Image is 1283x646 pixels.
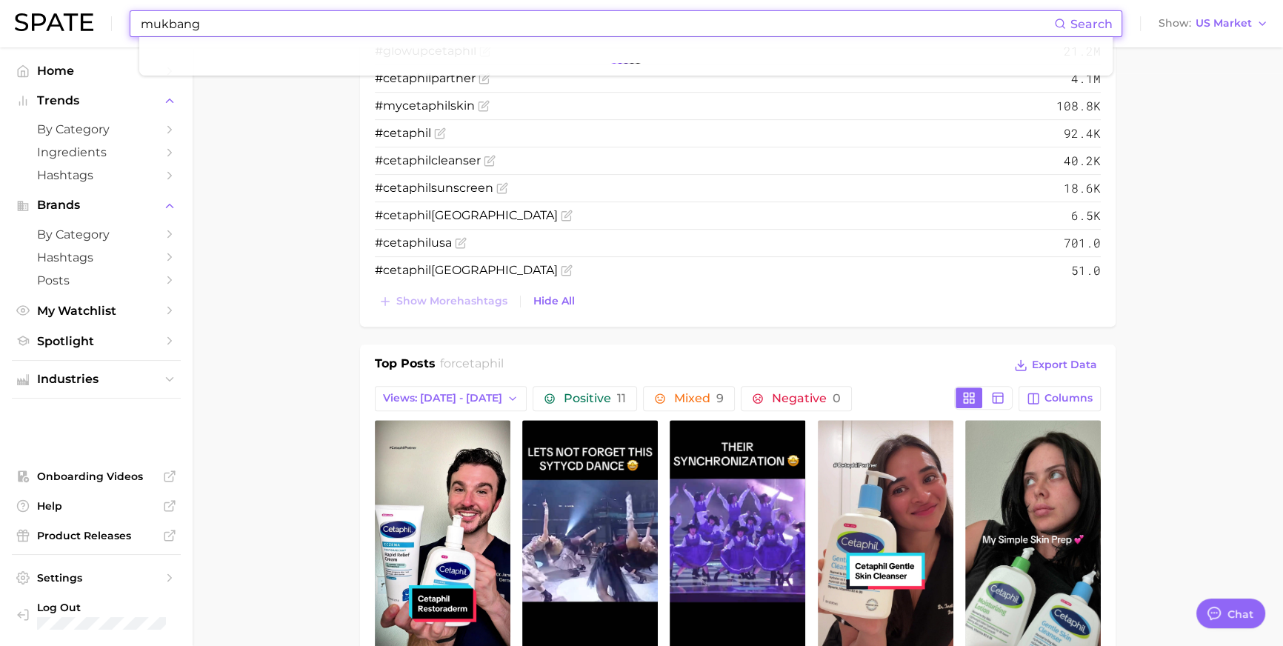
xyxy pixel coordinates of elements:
input: Search here for a brand, industry, or ingredient [139,11,1054,36]
span: Views: [DATE] - [DATE] [383,392,502,404]
span: 11 [617,391,626,405]
span: 92.4k [1064,124,1101,142]
span: # partner [375,71,476,85]
button: Flag as miscategorized or irrelevant [479,73,490,84]
span: Industries [37,373,156,386]
a: Hashtags [12,246,181,269]
span: 4.1m [1071,70,1101,87]
span: Onboarding Videos [37,470,156,483]
span: 40.2k [1064,152,1101,170]
a: Home [12,59,181,82]
span: by Category [37,227,156,242]
a: Spotlight [12,330,181,353]
span: cetaphil [383,71,431,85]
a: Posts [12,269,181,292]
span: Hashtags [37,168,156,182]
h1: Top Posts [375,355,436,377]
span: 108.8k [1056,97,1101,115]
span: 6.5k [1071,207,1101,224]
button: Flag as miscategorized or irrelevant [561,210,573,222]
span: Posts [37,273,156,287]
span: 0 [833,391,841,405]
a: Log out. Currently logged in with e-mail doyeon@spate.nyc. [12,596,181,634]
button: Flag as miscategorized or irrelevant [478,100,490,112]
button: Show morehashtags [375,291,511,312]
span: Mixed [674,393,724,404]
span: # cleanser [375,153,481,167]
span: Positive [564,393,626,404]
span: Spotlight [37,334,156,348]
h2: for [440,355,504,377]
span: cetaphil [402,99,450,113]
span: # sunscreen [375,181,493,195]
button: Flag as miscategorized or irrelevant [434,127,446,139]
span: cetaphil [383,208,431,222]
a: Product Releases [12,525,181,547]
span: 51.0 [1071,262,1101,279]
span: Search [1070,17,1113,31]
button: Views: [DATE] - [DATE] [375,386,527,411]
span: by Category [37,122,156,136]
span: My Watchlist [37,304,156,318]
span: cetaphil [383,153,431,167]
span: 9 [716,391,724,405]
button: Flag as miscategorized or irrelevant [496,182,508,194]
span: Columns [1044,392,1093,404]
a: Help [12,495,181,517]
button: Flag as miscategorized or irrelevant [455,237,467,249]
span: Hide All [533,295,575,307]
img: SPATE [15,13,93,31]
span: Negative [772,393,841,404]
button: Flag as miscategorized or irrelevant [561,264,573,276]
a: My Watchlist [12,299,181,322]
button: Flag as miscategorized or irrelevant [484,155,496,167]
span: # usa [375,236,452,250]
button: Hide All [530,291,579,311]
span: Settings [37,571,156,585]
a: Hashtags [12,164,181,187]
a: Settings [12,567,181,589]
span: # [GEOGRAPHIC_DATA] [375,263,558,277]
span: # [375,126,431,140]
button: Industries [12,368,181,390]
button: Export Data [1010,355,1101,376]
button: Columns [1019,386,1101,411]
button: Trends [12,90,181,112]
a: Onboarding Videos [12,465,181,487]
span: 18.6k [1064,179,1101,197]
span: Product Releases [37,529,156,542]
a: Ingredients [12,141,181,164]
button: ShowUS Market [1155,14,1272,33]
span: Ingredients [37,145,156,159]
span: cetaphil [456,356,504,370]
span: Show more hashtags [396,295,507,307]
span: Log Out [37,601,169,614]
span: US Market [1196,19,1252,27]
span: Hashtags [37,250,156,264]
span: # [GEOGRAPHIC_DATA] [375,208,558,222]
span: Brands [37,199,156,212]
span: #my skin [375,99,475,113]
span: Trends [37,94,156,107]
span: cetaphil [383,126,431,140]
span: Export Data [1032,359,1097,371]
span: cetaphil [383,236,431,250]
span: cetaphil [383,263,431,277]
span: Home [37,64,156,78]
button: Brands [12,194,181,216]
span: 701.0 [1064,234,1101,252]
span: cetaphil [383,181,431,195]
span: Show [1159,19,1191,27]
a: by Category [12,223,181,246]
span: Help [37,499,156,513]
a: by Category [12,118,181,141]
